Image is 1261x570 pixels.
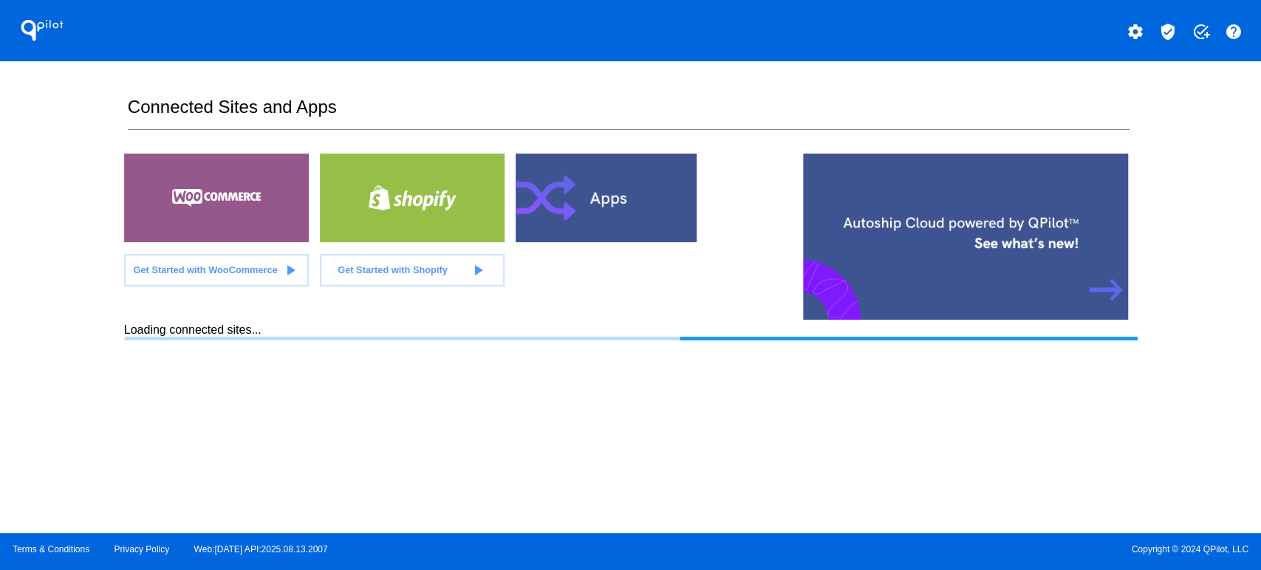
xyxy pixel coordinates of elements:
[1225,23,1243,41] mat-icon: help
[468,261,486,279] mat-icon: play_arrow
[124,254,309,286] a: Get Started with WooCommerce
[194,544,328,554] a: Web:[DATE] API:2025.08.13.2007
[338,264,448,275] span: Get Started with Shopify
[115,544,170,554] a: Privacy Policy
[1192,23,1209,41] mat-icon: add_task
[643,544,1248,554] span: Copyright © 2024 QPilot, LLC
[281,261,299,279] mat-icon: play_arrow
[1159,23,1177,41] mat-icon: verified_user
[13,544,89,554] a: Terms & Conditions
[128,97,1130,130] h2: Connected Sites and Apps
[124,323,1137,340] div: Loading connected sites...
[320,254,505,286] a: Get Started with Shopify
[13,16,72,45] h1: QPilot
[1127,23,1144,41] mat-icon: settings
[133,264,277,275] span: Get Started with WooCommerce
